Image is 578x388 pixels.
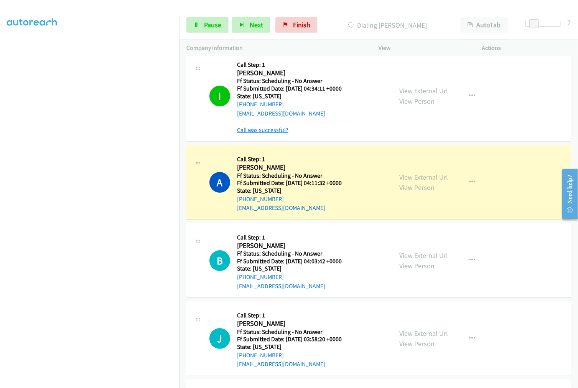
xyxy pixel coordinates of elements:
[237,343,351,351] h5: State: [US_STATE]
[237,155,351,163] h5: Call Step: 1
[568,17,571,28] div: 7
[237,92,351,100] h5: State: [US_STATE]
[209,328,230,349] div: The call is yet to be attempted
[237,163,351,172] h2: [PERSON_NAME]
[237,195,284,203] a: [PHONE_NUMBER]
[209,250,230,271] h1: B
[400,251,448,260] a: View External Url
[209,86,230,106] h1: I
[237,273,284,281] a: [PHONE_NUMBER]
[400,339,435,348] a: View Person
[237,352,284,359] a: [PHONE_NUMBER]
[237,335,351,343] h5: Ff Submitted Date: [DATE] 03:58:20 +0000
[204,20,221,29] span: Pause
[237,234,351,241] h5: Call Step: 1
[400,183,435,192] a: View Person
[237,265,351,272] h5: State: [US_STATE]
[379,43,468,53] p: View
[209,172,230,193] h1: A
[237,126,288,134] a: Call was successful?
[328,20,447,30] p: Dialing [PERSON_NAME]
[237,204,325,211] a: [EMAIL_ADDRESS][DOMAIN_NAME]
[237,69,351,78] h2: [PERSON_NAME]
[400,86,448,95] a: View External Url
[482,43,571,53] p: Actions
[237,312,351,319] h5: Call Step: 1
[237,179,351,187] h5: Ff Submitted Date: [DATE] 04:11:32 +0000
[232,17,270,33] button: Next
[400,97,435,106] a: View Person
[461,17,508,33] button: AutoTab
[250,20,263,29] span: Next
[237,360,325,368] a: [EMAIL_ADDRESS][DOMAIN_NAME]
[237,241,351,250] h2: [PERSON_NAME]
[556,163,578,225] iframe: Resource Center
[237,282,325,290] a: [EMAIL_ADDRESS][DOMAIN_NAME]
[209,250,230,271] div: The call is yet to be attempted
[237,85,351,92] h5: Ff Submitted Date: [DATE] 04:34:11 +0000
[186,43,365,53] p: Company Information
[293,20,310,29] span: Finish
[400,173,448,182] a: View External Url
[400,261,435,270] a: View Person
[209,328,230,349] h1: J
[186,17,229,33] a: Pause
[237,328,351,336] h5: Ff Status: Scheduling - No Answer
[237,61,351,69] h5: Call Step: 1
[237,250,351,258] h5: Ff Status: Scheduling - No Answer
[237,77,351,85] h5: Ff Status: Scheduling - No Answer
[237,101,284,108] a: [PHONE_NUMBER]
[237,110,325,117] a: [EMAIL_ADDRESS][DOMAIN_NAME]
[275,17,318,33] a: Finish
[7,22,179,387] iframe: Dialpad
[237,258,351,265] h5: Ff Submitted Date: [DATE] 04:03:42 +0000
[237,187,351,195] h5: State: [US_STATE]
[237,172,351,180] h5: Ff Status: Scheduling - No Answer
[237,319,351,328] h2: [PERSON_NAME]
[400,329,448,338] a: View External Url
